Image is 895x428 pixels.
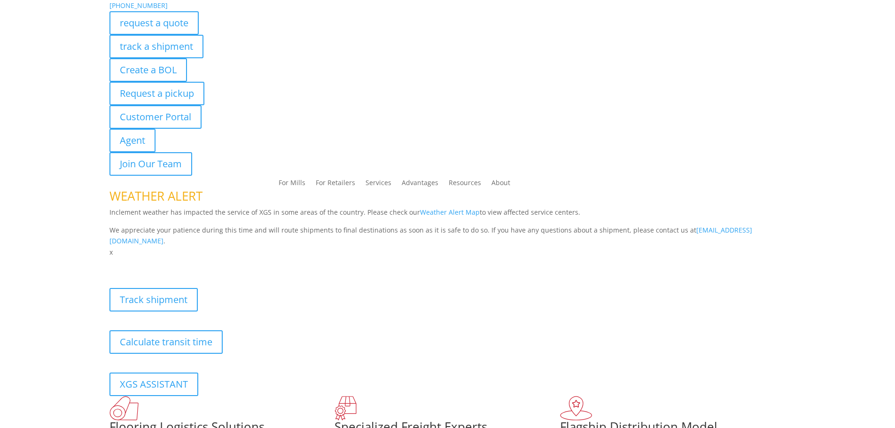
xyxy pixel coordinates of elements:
a: Weather Alert Map [420,208,480,217]
a: Request a pickup [109,82,204,105]
a: Create a BOL [109,58,187,82]
img: xgs-icon-total-supply-chain-intelligence-red [109,396,139,420]
a: For Mills [279,179,305,190]
a: Advantages [402,179,438,190]
a: Join Our Team [109,152,192,176]
a: request a quote [109,11,199,35]
a: Track shipment [109,288,198,311]
b: Visibility, transparency, and control for your entire supply chain. [109,259,319,268]
a: XGS ASSISTANT [109,373,198,396]
img: xgs-icon-focused-on-flooring-red [335,396,357,420]
a: Calculate transit time [109,330,223,354]
a: Resources [449,179,481,190]
p: We appreciate your patience during this time and will route shipments to final destinations as so... [109,225,786,247]
p: Inclement weather has impacted the service of XGS in some areas of the country. Please check our ... [109,207,786,225]
span: WEATHER ALERT [109,187,202,204]
a: Services [366,179,391,190]
a: Customer Portal [109,105,202,129]
img: xgs-icon-flagship-distribution-model-red [560,396,592,420]
a: About [491,179,510,190]
a: Agent [109,129,156,152]
a: track a shipment [109,35,203,58]
p: x [109,247,786,258]
a: [PHONE_NUMBER] [109,1,168,10]
a: For Retailers [316,179,355,190]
